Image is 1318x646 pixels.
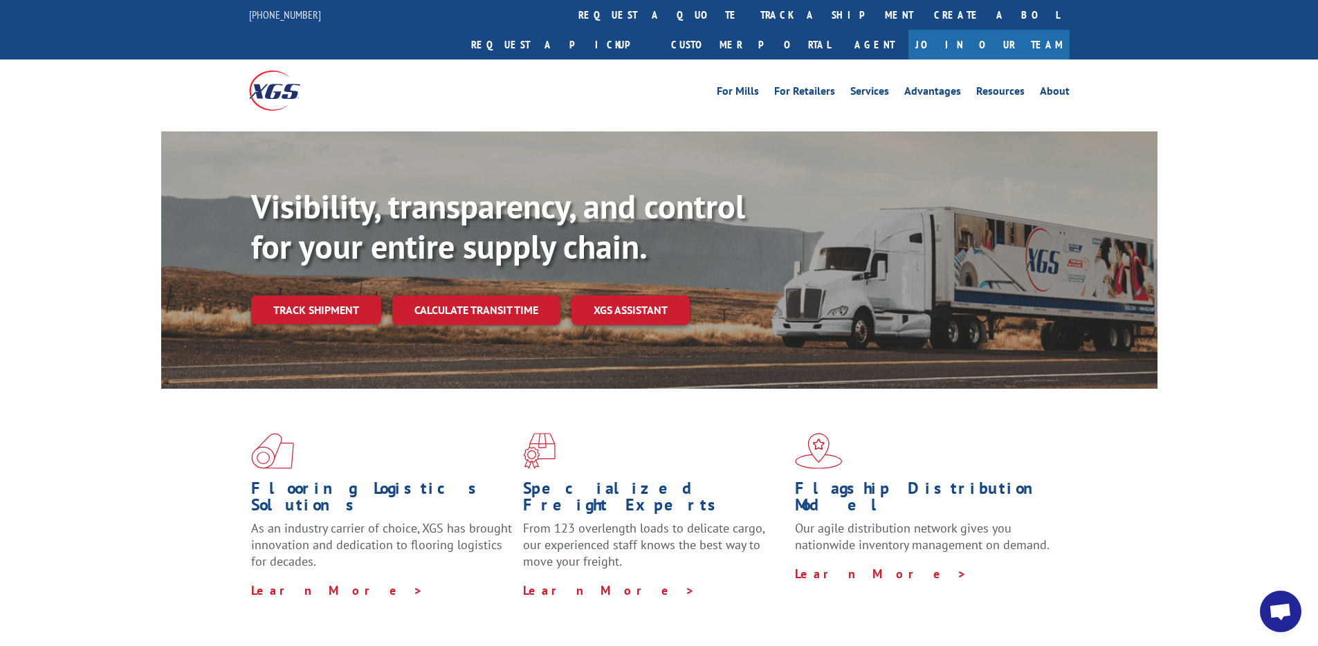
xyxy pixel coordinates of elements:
[523,582,695,598] a: Learn More >
[1260,591,1301,632] a: Open chat
[523,520,785,582] p: From 123 overlength loads to delicate cargo, our experienced staff knows the best way to move you...
[251,433,294,469] img: xgs-icon-total-supply-chain-intelligence-red
[795,480,1056,520] h1: Flagship Distribution Model
[571,295,690,325] a: XGS ASSISTANT
[795,520,1050,553] span: Our agile distribution network gives you nationwide inventory management on demand.
[976,86,1025,101] a: Resources
[1040,86,1070,101] a: About
[774,86,835,101] a: For Retailers
[251,185,745,268] b: Visibility, transparency, and control for your entire supply chain.
[661,30,841,59] a: Customer Portal
[251,520,512,569] span: As an industry carrier of choice, XGS has brought innovation and dedication to flooring logistics...
[841,30,908,59] a: Agent
[523,480,785,520] h1: Specialized Freight Experts
[523,433,556,469] img: xgs-icon-focused-on-flooring-red
[717,86,759,101] a: For Mills
[904,86,961,101] a: Advantages
[392,295,560,325] a: Calculate transit time
[249,8,321,21] a: [PHONE_NUMBER]
[251,295,381,324] a: Track shipment
[795,566,967,582] a: Learn More >
[251,582,423,598] a: Learn More >
[908,30,1070,59] a: Join Our Team
[850,86,889,101] a: Services
[461,30,661,59] a: Request a pickup
[251,480,513,520] h1: Flooring Logistics Solutions
[795,433,843,469] img: xgs-icon-flagship-distribution-model-red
